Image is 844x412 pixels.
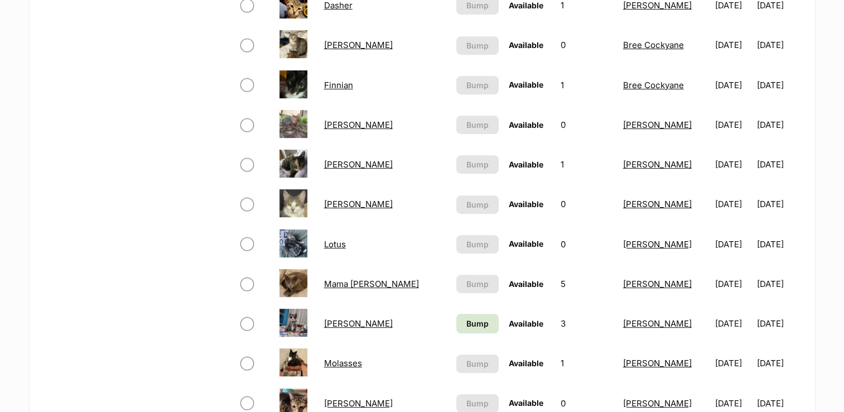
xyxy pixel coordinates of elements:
[324,318,393,329] a: [PERSON_NAME]
[556,225,617,264] td: 0
[623,318,692,329] a: [PERSON_NAME]
[711,66,756,104] td: [DATE]
[466,40,489,51] span: Bump
[711,265,756,303] td: [DATE]
[509,279,543,289] span: Available
[456,36,499,55] button: Bump
[757,66,802,104] td: [DATE]
[466,318,489,329] span: Bump
[757,304,802,343] td: [DATE]
[623,119,692,130] a: [PERSON_NAME]
[509,160,543,169] span: Available
[623,80,684,90] a: Bree Cockyane
[509,398,543,408] span: Available
[324,358,362,368] a: Molasses
[556,26,617,64] td: 0
[509,319,543,328] span: Available
[466,79,489,91] span: Bump
[509,199,543,209] span: Available
[456,116,499,134] button: Bump
[757,106,802,144] td: [DATE]
[456,76,499,94] button: Bump
[324,40,393,50] a: [PERSON_NAME]
[757,26,802,64] td: [DATE]
[556,304,617,343] td: 3
[324,239,346,250] a: Lotus
[711,106,756,144] td: [DATE]
[711,225,756,264] td: [DATE]
[556,265,617,303] td: 5
[623,159,692,170] a: [PERSON_NAME]
[711,344,756,382] td: [DATE]
[757,185,802,223] td: [DATE]
[711,304,756,343] td: [DATE]
[757,145,802,184] td: [DATE]
[456,155,499,174] button: Bump
[711,185,756,223] td: [DATE]
[456,314,499,333] a: Bump
[466,199,489,210] span: Bump
[509,40,543,50] span: Available
[466,238,489,250] span: Bump
[623,398,692,409] a: [PERSON_NAME]
[623,199,692,209] a: [PERSON_NAME]
[324,199,393,209] a: [PERSON_NAME]
[623,358,692,368] a: [PERSON_NAME]
[757,225,802,264] td: [DATE]
[456,235,499,253] button: Bump
[324,398,393,409] a: [PERSON_NAME]
[509,239,543,248] span: Available
[324,119,393,130] a: [PERSON_NAME]
[466,397,489,409] span: Bump
[711,145,756,184] td: [DATE]
[757,265,802,303] td: [DATE]
[556,344,617,382] td: 1
[556,106,617,144] td: 0
[466,119,489,131] span: Bump
[466,358,489,370] span: Bump
[623,40,684,50] a: Bree Cockyane
[466,278,489,290] span: Bump
[623,239,692,250] a: [PERSON_NAME]
[456,275,499,293] button: Bump
[456,195,499,214] button: Bump
[509,120,543,130] span: Available
[623,279,692,289] a: [PERSON_NAME]
[757,344,802,382] td: [DATE]
[324,279,419,289] a: Mama [PERSON_NAME]
[456,354,499,373] button: Bump
[509,358,543,368] span: Available
[509,1,543,10] span: Available
[324,159,393,170] a: [PERSON_NAME]
[509,80,543,89] span: Available
[556,185,617,223] td: 0
[711,26,756,64] td: [DATE]
[556,66,617,104] td: 1
[466,159,489,170] span: Bump
[556,145,617,184] td: 1
[324,80,353,90] a: Finnian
